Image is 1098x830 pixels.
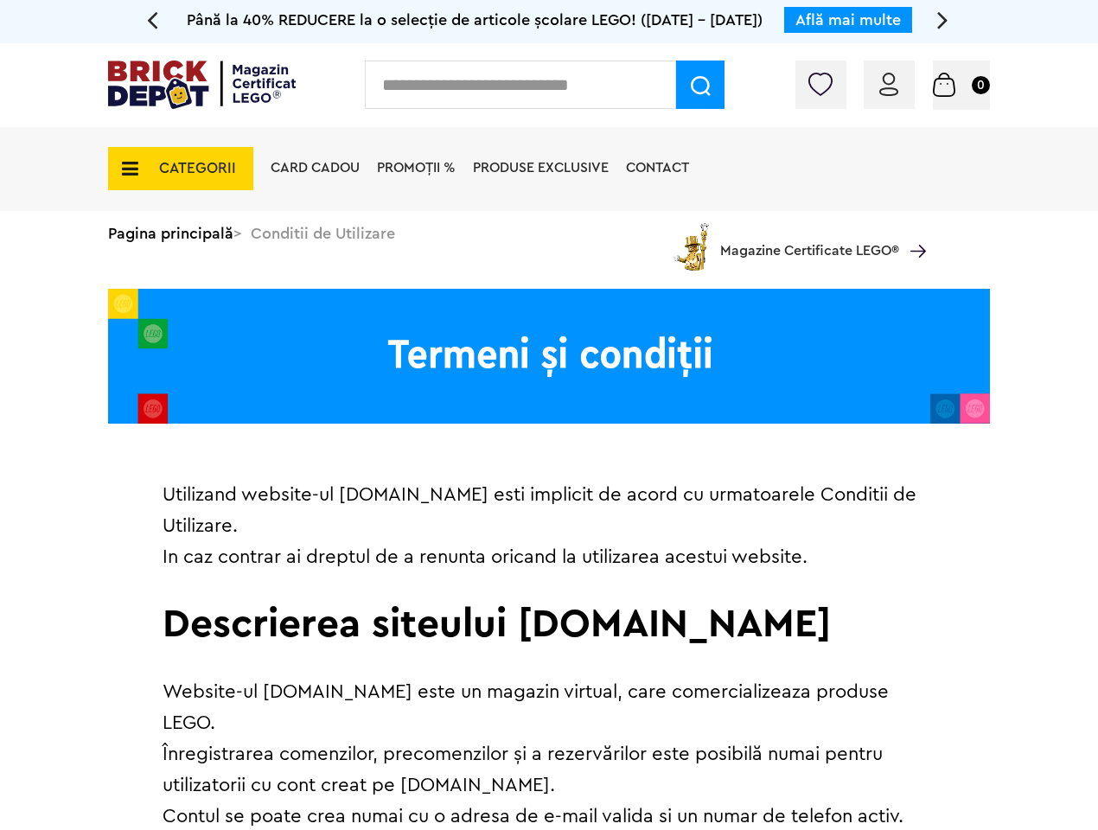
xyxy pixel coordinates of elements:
h2: Descrierea siteului [DOMAIN_NAME] [163,603,935,645]
a: PROMOȚII % [377,161,456,175]
small: 0 [972,76,990,94]
a: Produse exclusive [473,161,609,175]
a: Contact [626,161,689,175]
a: Magazine Certificate LEGO® [899,222,926,236]
span: CATEGORII [159,161,236,176]
p: Utilizand website-ul [DOMAIN_NAME] esti implicit de acord cu urmatoarele Conditii de Utilizare. [163,479,935,541]
a: Card Cadou [271,161,360,175]
span: Până la 40% REDUCERE la o selecție de articole școlare LEGO! ([DATE] - [DATE]) [187,12,763,28]
p: In caz contrar ai dreptul de a renunta oricand la utilizarea acestui website. [163,541,935,572]
span: Magazine Certificate LEGO® [720,220,899,259]
a: Află mai multe [795,12,901,28]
